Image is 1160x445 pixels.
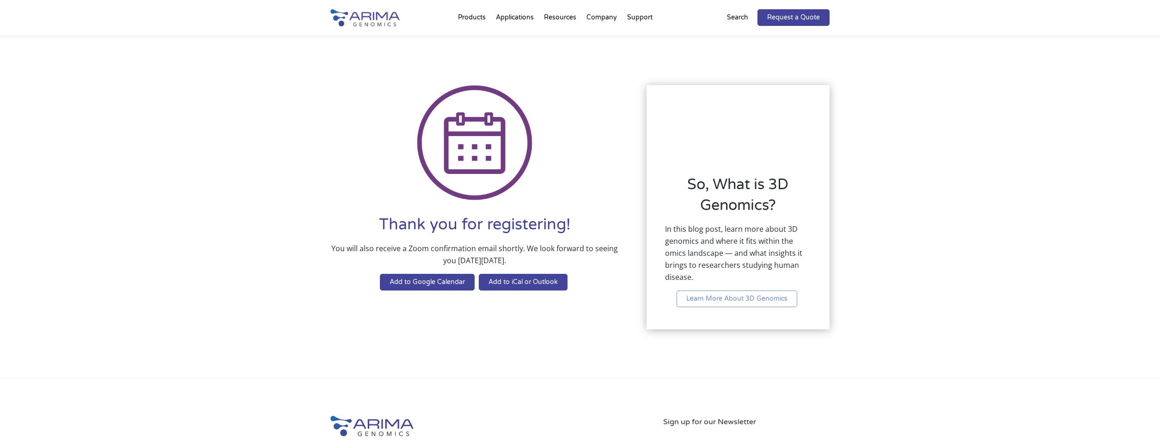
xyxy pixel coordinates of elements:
[330,416,414,436] img: Arima-Genomics-logo
[380,274,475,290] a: Add to Google Calendar
[665,223,811,290] p: In this blog post, learn more about 3D genomics and where it fits within the omics landscape — an...
[757,9,830,26] a: Request a Quote
[665,174,811,223] h2: So, What is 3D Genomics?
[330,242,619,274] p: You will also receive a Zoom confirmation email shortly. We look forward to seeing you [DATE][DATE].
[479,274,568,290] a: Add to iCal or Outlook
[663,416,830,428] p: Sign up for our Newsletter
[330,9,400,26] img: Arima-Genomics-logo
[417,85,532,201] img: Icon Calendar
[330,214,619,242] h1: Thank you for registering!
[677,290,797,307] a: Learn More About 3D Genomics
[727,12,748,24] p: Search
